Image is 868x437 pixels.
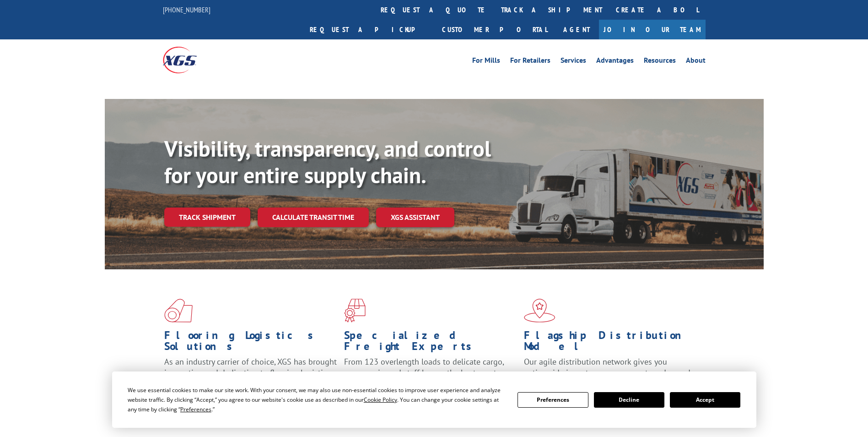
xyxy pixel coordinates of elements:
img: xgs-icon-total-supply-chain-intelligence-red [164,299,193,322]
span: Our agile distribution network gives you nationwide inventory management on demand. [524,356,692,378]
a: For Retailers [510,57,550,67]
a: [PHONE_NUMBER] [163,5,210,14]
img: xgs-icon-flagship-distribution-model-red [524,299,555,322]
a: Request a pickup [303,20,435,39]
a: Track shipment [164,208,250,227]
h1: Flagship Distribution Model [524,330,697,356]
span: Cookie Policy [364,396,397,404]
a: Agent [554,20,599,39]
a: Join Our Team [599,20,706,39]
span: Preferences [180,405,211,413]
a: Services [561,57,586,67]
a: XGS ASSISTANT [376,208,454,227]
p: From 123 overlength loads to delicate cargo, our experienced staff knows the best way to move you... [344,356,517,397]
img: xgs-icon-focused-on-flooring-red [344,299,366,322]
button: Decline [594,392,664,408]
span: As an industry carrier of choice, XGS has brought innovation and dedication to flooring logistics... [164,356,337,389]
a: Customer Portal [435,20,554,39]
b: Visibility, transparency, and control for your entire supply chain. [164,134,491,189]
button: Accept [670,392,740,408]
h1: Flooring Logistics Solutions [164,330,337,356]
a: For Mills [472,57,500,67]
a: Resources [644,57,676,67]
div: Cookie Consent Prompt [112,371,756,428]
button: Preferences [518,392,588,408]
h1: Specialized Freight Experts [344,330,517,356]
a: Calculate transit time [258,208,369,227]
a: Advantages [596,57,634,67]
div: We use essential cookies to make our site work. With your consent, we may also use non-essential ... [128,385,507,414]
a: About [686,57,706,67]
